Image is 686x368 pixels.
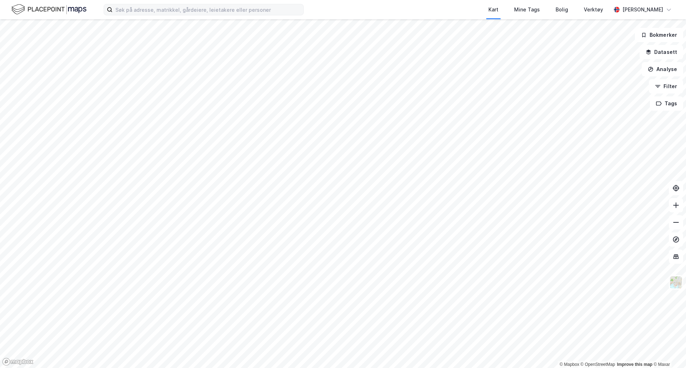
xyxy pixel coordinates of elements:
[617,362,652,367] a: Improve this map
[581,362,615,367] a: OpenStreetMap
[584,5,603,14] div: Verktøy
[2,358,34,366] a: Mapbox homepage
[556,5,568,14] div: Bolig
[113,4,303,15] input: Søk på adresse, matrikkel, gårdeiere, leietakere eller personer
[488,5,498,14] div: Kart
[514,5,540,14] div: Mine Tags
[650,334,686,368] iframe: Chat Widget
[649,79,683,94] button: Filter
[11,3,86,16] img: logo.f888ab2527a4732fd821a326f86c7f29.svg
[650,334,686,368] div: Kontrollprogram for chat
[642,62,683,76] button: Analyse
[635,28,683,42] button: Bokmerker
[560,362,579,367] a: Mapbox
[640,45,683,59] button: Datasett
[622,5,663,14] div: [PERSON_NAME]
[669,276,683,289] img: Z
[650,96,683,111] button: Tags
